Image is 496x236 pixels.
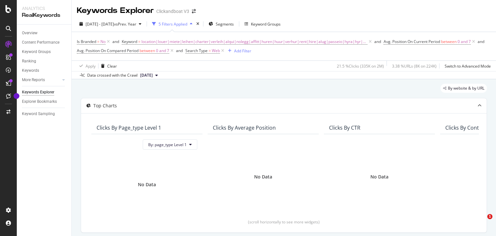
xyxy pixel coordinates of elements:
[22,67,67,74] a: Keywords
[254,174,272,180] div: No Data
[140,72,153,78] span: 2025 Jul. 27th
[77,48,139,53] span: Avg. Position On Compared Period
[192,9,196,14] div: arrow-right-arrow-left
[392,63,437,69] div: 3.38 % URLs ( 8K on 224K )
[251,21,281,27] div: Keyword Groups
[112,38,119,45] button: and
[185,48,208,53] span: Search Type
[98,61,117,71] button: Clear
[242,19,283,29] button: Keyword Groups
[77,39,96,44] span: Is Branded
[329,124,360,131] div: Clicks By CTR
[139,48,155,53] span: between
[22,98,67,105] a: Explorer Bookmarks
[122,39,137,44] span: Keyword
[22,39,67,46] a: Content Performance
[22,111,55,117] div: Keyword Sampling
[22,77,60,83] a: More Reports
[77,61,96,71] button: Apply
[374,39,381,44] div: and
[97,124,161,131] div: Clicks By page_type Level 1
[225,47,251,55] button: Add Filter
[176,48,183,53] div: and
[478,39,484,44] div: and
[22,12,66,19] div: RealKeywords
[22,111,67,117] a: Keyword Sampling
[93,102,117,109] div: Top Charts
[77,19,144,29] button: [DATE] - [DATE]vsPrev. Year
[22,5,66,12] div: Analytics
[22,48,51,55] div: Keyword Groups
[138,71,160,79] button: [DATE]
[148,142,187,147] span: By: page_type Level 1
[141,37,367,46] span: location|louer|miete|leihen|charter|verleih|alqui|nolegg|affitt|huren|huur|verhur|rent|hire|alug|...
[156,8,189,15] div: Clickandboat V3
[22,67,39,74] div: Keywords
[22,77,45,83] div: More Reports
[22,30,67,37] a: Overview
[89,219,479,225] div: (scroll horizontally to see more widgets)
[143,139,197,150] button: By: page_type Level 1
[107,63,117,69] div: Clear
[22,39,59,46] div: Content Performance
[87,72,138,78] div: Data crossed with the Crawl
[138,39,140,44] span: =
[22,58,36,65] div: Ranking
[22,89,54,96] div: Keywords Explorer
[458,37,471,46] span: 0 and 7
[22,58,67,65] a: Ranking
[213,124,276,131] div: Clicks By Average Position
[22,98,57,105] div: Explorer Bookmarks
[100,37,106,46] span: No
[14,93,19,99] div: Tooltip anchor
[159,21,187,27] div: 5 Filters Applied
[445,63,491,69] div: Switch to Advanced Mode
[195,21,201,27] div: times
[176,48,183,54] button: and
[97,39,99,44] span: =
[442,61,491,71] button: Switch to Advanced Mode
[212,46,220,55] span: Web
[206,19,236,29] button: Segments
[77,5,154,16] div: Keywords Explorer
[22,89,67,96] a: Keywords Explorer
[478,38,484,45] button: and
[138,181,156,188] div: No Data
[384,39,440,44] span: Avg. Position On Current Period
[86,63,96,69] div: Apply
[150,19,195,29] button: 5 Filters Applied
[440,84,487,93] div: legacy label
[234,48,251,54] div: Add Filter
[22,30,37,37] div: Overview
[86,21,114,27] span: [DATE] - [DATE]
[441,39,457,44] span: between
[209,48,211,53] span: =
[22,48,67,55] a: Keyword Groups
[370,174,388,180] div: No Data
[374,38,381,45] button: and
[337,63,384,69] div: 21.5 % Clicks ( 335K on 2M )
[487,214,492,219] span: 1
[156,46,169,55] span: 0 and 7
[112,39,119,44] div: and
[216,21,234,27] span: Segments
[114,21,136,27] span: vs Prev. Year
[474,214,490,230] iframe: Intercom live chat
[448,86,484,90] span: By website & by URL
